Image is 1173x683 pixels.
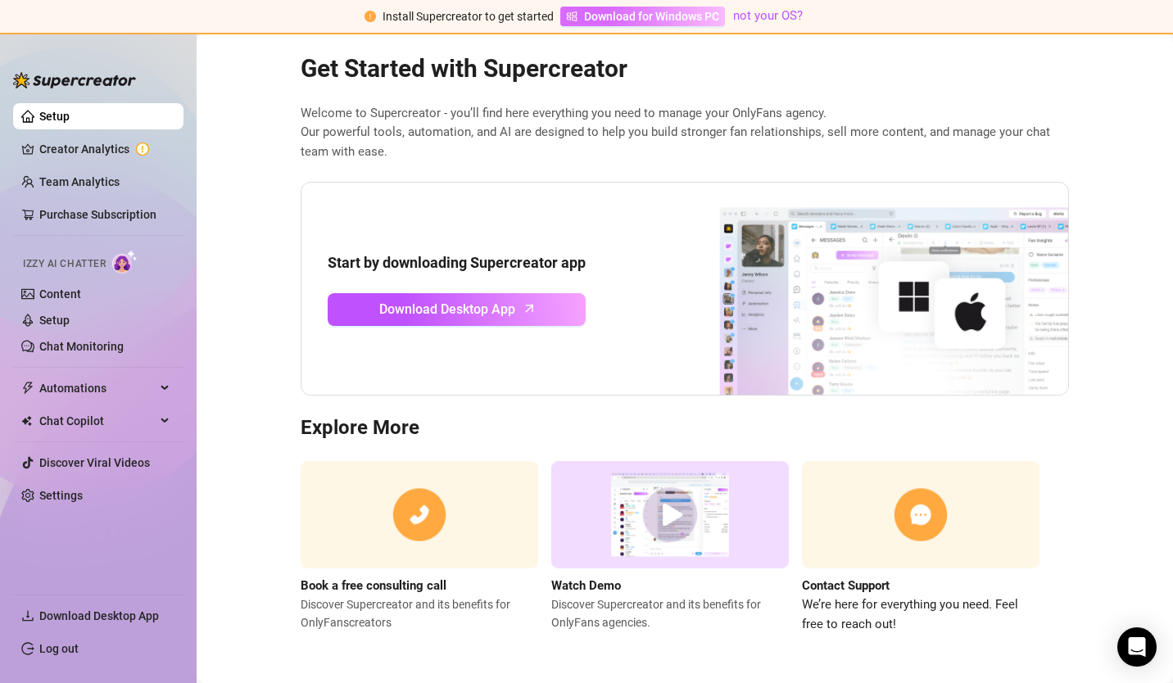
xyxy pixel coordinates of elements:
a: Download for Windows PC [560,7,725,26]
a: not your OS? [733,8,803,23]
div: Open Intercom Messenger [1117,627,1157,667]
a: Watch DemoDiscover Supercreator and its benefits for OnlyFans agencies. [551,461,789,634]
span: Welcome to Supercreator - you’ll find here everything you need to manage your OnlyFans agency. Ou... [301,104,1069,162]
h2: Get Started with Supercreator [301,53,1069,84]
a: Chat Monitoring [39,340,124,353]
a: Log out [39,642,79,655]
span: exclamation-circle [365,11,376,22]
a: Setup [39,110,70,123]
span: download [21,609,34,622]
img: AI Chatter [112,250,138,274]
span: Chat Copilot [39,408,156,434]
a: Team Analytics [39,175,120,188]
span: arrow-up [520,299,539,318]
a: Discover Viral Videos [39,456,150,469]
span: Automations [39,375,156,401]
img: contact support [802,461,1039,568]
span: Download Desktop App [379,299,515,319]
a: Purchase Subscription [39,201,170,228]
strong: Book a free consulting call [301,578,446,593]
img: download app [659,183,1068,396]
a: Download Desktop Apparrow-up [328,293,586,326]
span: windows [566,11,577,22]
strong: Watch Demo [551,578,621,593]
h3: Explore More [301,415,1069,441]
strong: Start by downloading Supercreator app [328,254,586,271]
img: logo-BBDzfeDw.svg [13,72,136,88]
span: Install Supercreator to get started [383,10,554,23]
span: Discover Supercreator and its benefits for OnlyFans agencies. [551,595,789,631]
strong: Contact Support [802,578,890,593]
a: Settings [39,489,83,502]
a: Content [39,287,81,301]
img: supercreator demo [551,461,789,568]
span: thunderbolt [21,382,34,395]
a: Setup [39,314,70,327]
img: Chat Copilot [21,415,32,427]
span: Discover Supercreator and its benefits for OnlyFans creators [301,595,538,631]
span: Download Desktop App [39,609,159,622]
span: Download for Windows PC [584,7,719,25]
a: Creator Analytics exclamation-circle [39,136,170,162]
a: Book a free consulting callDiscover Supercreator and its benefits for OnlyFanscreators [301,461,538,634]
span: Izzy AI Chatter [23,256,106,272]
img: consulting call [301,461,538,568]
span: We’re here for everything you need. Feel free to reach out! [802,595,1039,634]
